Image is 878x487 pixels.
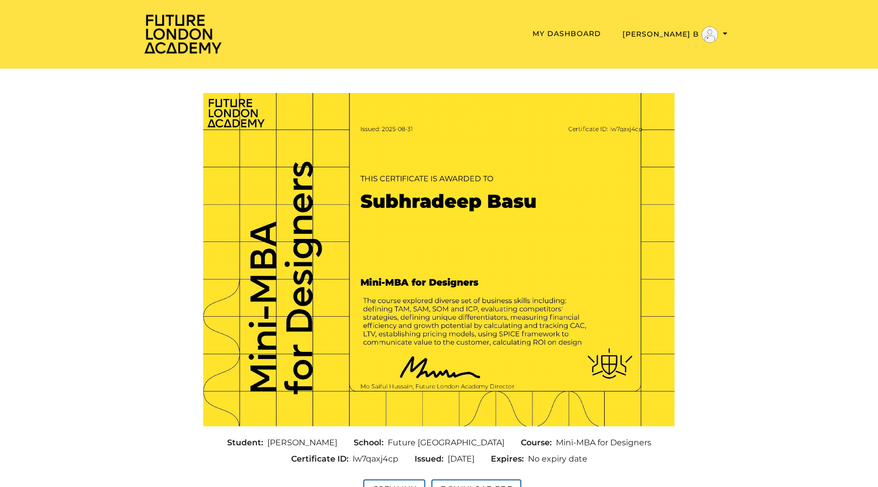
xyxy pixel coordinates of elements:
span: [DATE] [448,453,475,465]
span: Future [GEOGRAPHIC_DATA] [388,437,505,449]
button: Toggle menu [619,26,731,43]
img: Certificate [203,93,675,426]
span: Mini-MBA for Designers [556,437,651,449]
span: Course: [521,437,556,449]
span: Student: [227,437,267,449]
span: No expiry date [528,453,587,465]
span: Expires: [491,453,528,465]
a: My Dashboard [532,29,601,38]
span: lw7qaxj4cp [353,453,398,465]
img: Home Page [142,13,224,54]
span: [PERSON_NAME] [267,437,337,449]
span: School: [354,437,388,449]
span: Certificate ID: [291,453,353,465]
span: Issued: [415,453,448,465]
